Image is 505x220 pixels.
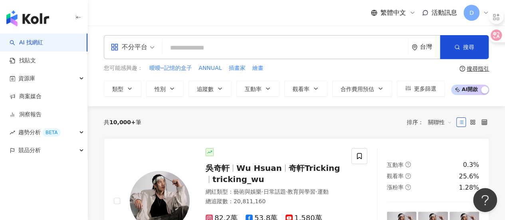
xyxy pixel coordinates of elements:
[146,81,184,97] button: 性別
[149,64,192,73] button: 曖曖─記憶的盒子
[252,64,263,72] span: 繪畫
[473,188,497,212] iframe: Help Scout Beacon - Open
[467,65,489,72] div: 搜尋指引
[285,188,287,195] span: ·
[10,57,36,65] a: 找貼文
[315,188,317,195] span: ·
[420,44,440,50] div: 台灣
[469,8,474,17] span: D
[104,81,141,97] button: 類型
[459,66,465,71] span: question-circle
[111,43,119,51] span: appstore
[293,86,309,92] span: 觀看率
[317,188,328,195] span: 運動
[236,163,282,173] span: Wu Hsuan
[154,86,166,92] span: 性別
[463,161,479,169] div: 0.3%
[236,81,279,97] button: 互動率
[284,81,327,97] button: 觀看率
[10,39,43,47] a: searchAI 找網紅
[206,198,342,206] div: 總追蹤數 ： 20,811,160
[263,188,285,195] span: 日常話題
[397,81,445,97] button: 更多篩選
[234,188,261,195] span: 藝術與娛樂
[10,130,15,135] span: rise
[198,64,222,72] span: ANNUAL
[440,35,489,59] button: 搜尋
[197,86,214,92] span: 追蹤數
[463,44,474,50] span: 搜尋
[111,41,147,54] div: 不分平台
[459,183,479,192] div: 1.28%
[387,184,404,190] span: 漲粉率
[229,64,246,72] span: 插畫家
[405,173,411,179] span: question-circle
[432,9,457,16] span: 活動訊息
[206,163,230,173] span: 吳奇軒
[407,116,456,129] div: 排序：
[459,172,479,181] div: 25.6%
[10,93,42,101] a: 商案媒合
[332,81,392,97] button: 合作費用預估
[252,64,264,73] button: 繪畫
[6,10,49,26] img: logo
[188,81,232,97] button: 追蹤數
[289,163,340,173] span: 奇軒Tricking
[112,86,123,92] span: 類型
[412,44,418,50] span: environment
[104,64,143,72] span: 您可能感興趣：
[405,162,411,167] span: question-circle
[18,123,61,141] span: 趨勢分析
[149,64,192,72] span: 曖曖─記憶的盒子
[109,119,136,125] span: 10,000+
[287,188,315,195] span: 教育與學習
[228,64,246,73] button: 插畫家
[18,69,35,87] span: 資源庫
[341,86,374,92] span: 合作費用預估
[245,86,261,92] span: 互動率
[18,141,41,159] span: 競品分析
[42,129,61,137] div: BETA
[387,173,404,179] span: 觀看率
[387,162,404,168] span: 互動率
[212,174,264,184] span: tricking_wu
[10,111,42,119] a: 洞察報告
[261,188,263,195] span: ·
[428,116,452,129] span: 關聯性
[198,64,222,73] button: ANNUAL
[380,8,406,17] span: 繁體中文
[414,85,436,92] span: 更多篩選
[206,188,342,196] div: 網紅類型 ：
[104,119,141,125] div: 共 筆
[405,184,411,190] span: question-circle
